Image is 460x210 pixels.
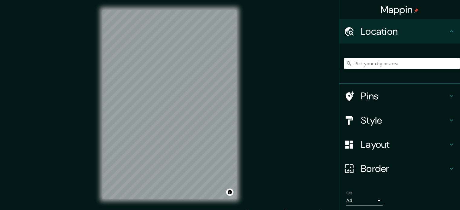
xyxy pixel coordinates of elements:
canvas: Map [103,10,237,199]
label: Size [346,191,353,196]
h4: Style [361,114,448,126]
h4: Border [361,163,448,175]
div: Border [339,157,460,181]
div: Pins [339,84,460,108]
iframe: Help widget launcher [406,186,453,203]
h4: Location [361,25,448,37]
div: Layout [339,132,460,157]
img: pin-icon.png [414,8,419,13]
div: Style [339,108,460,132]
button: Toggle attribution [226,189,233,196]
div: A4 [346,196,383,205]
input: Pick your city or area [344,58,460,69]
h4: Pins [361,90,448,102]
h4: Layout [361,138,448,150]
h4: Mappin [380,4,419,16]
div: Location [339,19,460,44]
